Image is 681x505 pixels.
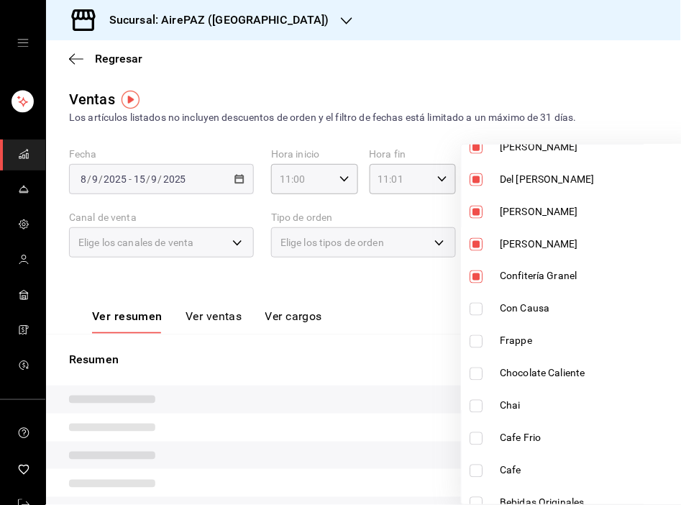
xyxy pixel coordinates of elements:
img: Tooltip marker [122,91,140,109]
